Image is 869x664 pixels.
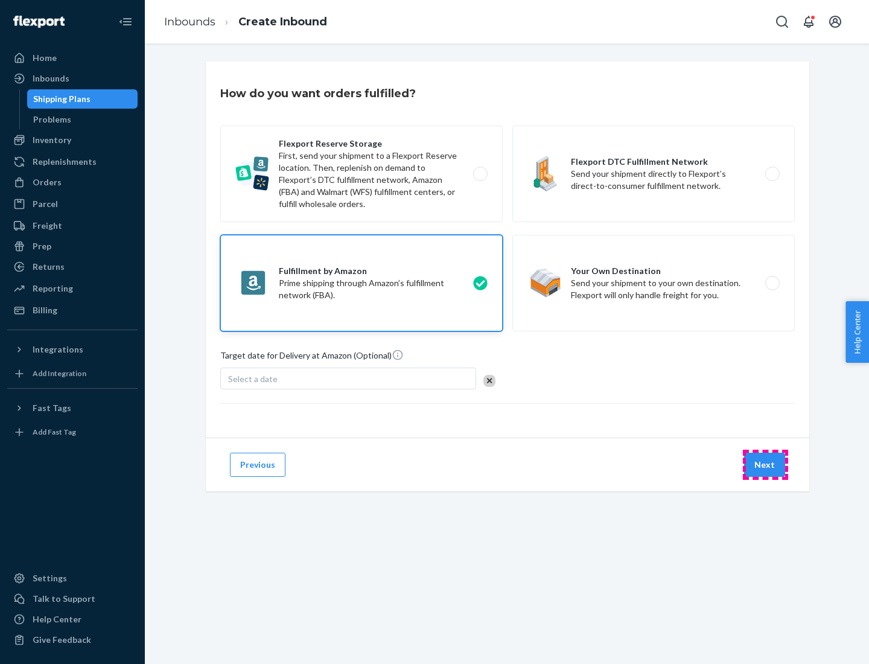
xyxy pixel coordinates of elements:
[33,283,73,295] div: Reporting
[845,301,869,363] button: Help Center
[27,110,138,129] a: Problems
[33,613,81,625] div: Help Center
[33,134,71,146] div: Inventory
[7,340,138,359] button: Integrations
[220,86,416,101] h3: How do you want orders fulfilled?
[7,130,138,150] a: Inventory
[7,194,138,214] a: Parcel
[33,368,86,378] div: Add Integration
[33,240,51,252] div: Prep
[7,364,138,383] a: Add Integration
[7,279,138,298] a: Reporting
[27,89,138,109] a: Shipping Plans
[238,15,327,28] a: Create Inbound
[7,173,138,192] a: Orders
[33,304,57,316] div: Billing
[33,343,83,356] div: Integrations
[7,216,138,235] a: Freight
[7,257,138,276] a: Returns
[7,301,138,320] a: Billing
[33,113,71,126] div: Problems
[33,156,97,168] div: Replenishments
[7,630,138,650] button: Give Feedback
[7,398,138,418] button: Fast Tags
[33,427,76,437] div: Add Fast Tag
[7,423,138,442] a: Add Fast Tag
[33,261,65,273] div: Returns
[220,349,404,366] span: Target date for Delivery at Amazon (Optional)
[228,374,278,384] span: Select a date
[7,69,138,88] a: Inbounds
[230,453,285,477] button: Previous
[7,237,138,256] a: Prep
[113,10,138,34] button: Close Navigation
[744,453,785,477] button: Next
[164,15,215,28] a: Inbounds
[33,593,95,605] div: Talk to Support
[33,572,67,584] div: Settings
[13,16,65,28] img: Flexport logo
[7,589,138,608] a: Talk to Support
[33,402,71,414] div: Fast Tags
[7,610,138,629] a: Help Center
[823,10,847,34] button: Open account menu
[797,10,821,34] button: Open notifications
[770,10,794,34] button: Open Search Box
[33,72,69,85] div: Inbounds
[33,93,91,105] div: Shipping Plans
[7,48,138,68] a: Home
[154,4,337,40] ol: breadcrumbs
[7,152,138,171] a: Replenishments
[33,176,62,188] div: Orders
[33,52,57,64] div: Home
[33,634,91,646] div: Give Feedback
[7,569,138,588] a: Settings
[33,220,62,232] div: Freight
[33,198,58,210] div: Parcel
